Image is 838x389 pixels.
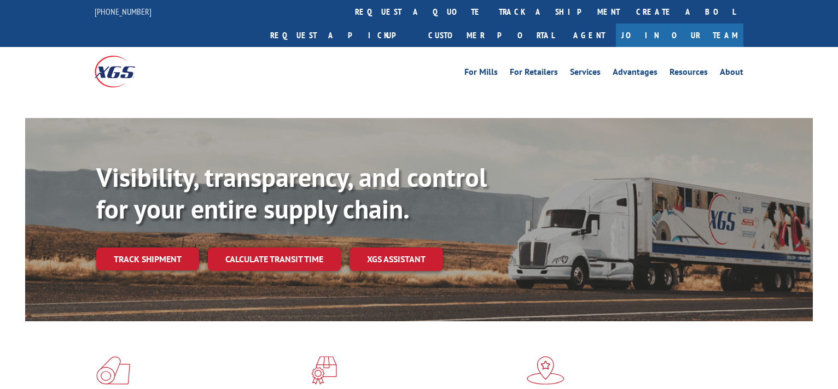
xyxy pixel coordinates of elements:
[570,68,601,80] a: Services
[670,68,708,80] a: Resources
[464,68,498,80] a: For Mills
[562,23,616,47] a: Agent
[510,68,558,80] a: For Retailers
[420,23,562,47] a: Customer Portal
[720,68,743,80] a: About
[96,160,487,226] b: Visibility, transparency, and control for your entire supply chain.
[311,356,337,385] img: xgs-icon-focused-on-flooring-red
[96,247,199,270] a: Track shipment
[96,356,130,385] img: xgs-icon-total-supply-chain-intelligence-red
[208,247,341,271] a: Calculate transit time
[616,23,743,47] a: Join Our Team
[262,23,420,47] a: Request a pickup
[350,247,443,271] a: XGS ASSISTANT
[527,356,565,385] img: xgs-icon-flagship-distribution-model-red
[95,6,152,17] a: [PHONE_NUMBER]
[613,68,657,80] a: Advantages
